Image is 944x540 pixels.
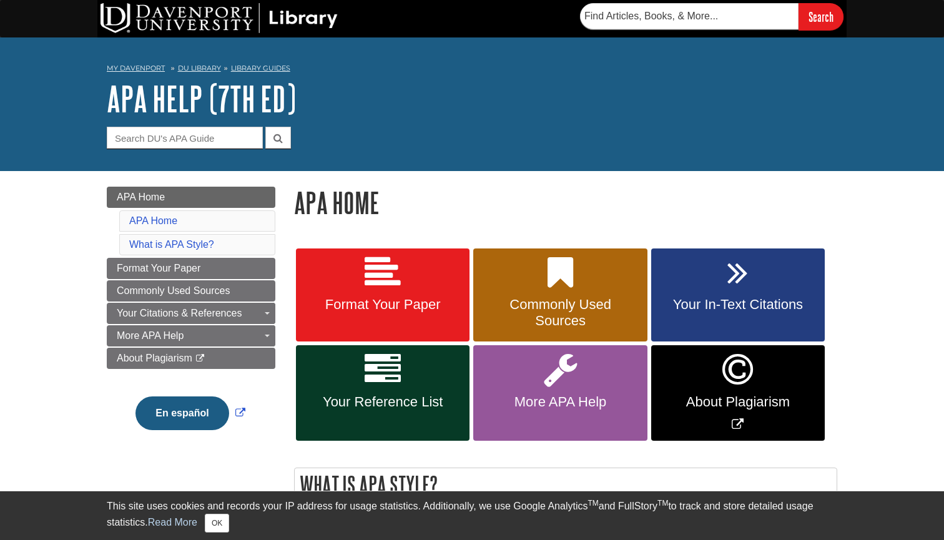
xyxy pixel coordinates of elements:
span: Format Your Paper [117,263,200,273]
a: Format Your Paper [296,248,470,342]
a: DU Library [178,64,221,72]
nav: breadcrumb [107,60,837,80]
a: APA Home [107,187,275,208]
a: More APA Help [473,345,647,441]
a: Link opens in new window [651,345,825,441]
span: Commonly Used Sources [117,285,230,296]
sup: TM [657,499,668,508]
span: Format Your Paper [305,297,460,313]
a: Your In-Text Citations [651,248,825,342]
sup: TM [588,499,598,508]
a: More APA Help [107,325,275,346]
input: Search [799,3,843,30]
a: Read More [148,517,197,528]
span: Your Reference List [305,394,460,410]
a: About Plagiarism [107,348,275,369]
a: APA Home [129,215,177,226]
a: Your Reference List [296,345,470,441]
div: Guide Page Menu [107,187,275,451]
span: Commonly Used Sources [483,297,637,329]
h1: APA Home [294,187,837,218]
a: Commonly Used Sources [107,280,275,302]
input: Find Articles, Books, & More... [580,3,799,29]
span: About Plagiarism [117,353,192,363]
a: Library Guides [231,64,290,72]
span: More APA Help [117,330,184,341]
input: Search DU's APA Guide [107,127,263,149]
h2: What is APA Style? [295,468,837,501]
a: Link opens in new window [132,408,248,418]
form: Searches DU Library's articles, books, and more [580,3,843,30]
a: Commonly Used Sources [473,248,647,342]
img: DU Library [101,3,338,33]
i: This link opens in a new window [195,355,205,363]
span: Your In-Text Citations [661,297,815,313]
a: Your Citations & References [107,303,275,324]
span: APA Home [117,192,165,202]
span: Your Citations & References [117,308,242,318]
span: More APA Help [483,394,637,410]
span: About Plagiarism [661,394,815,410]
a: APA Help (7th Ed) [107,79,296,118]
a: What is APA Style? [129,239,214,250]
button: En español [135,396,229,430]
a: My Davenport [107,63,165,74]
div: This site uses cookies and records your IP address for usage statistics. Additionally, we use Goo... [107,499,837,533]
button: Close [205,514,229,533]
a: Format Your Paper [107,258,275,279]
